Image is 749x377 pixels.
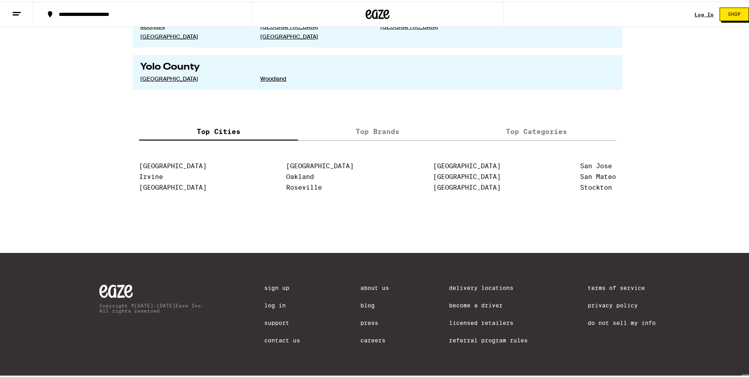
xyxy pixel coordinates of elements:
a: [GEOGRAPHIC_DATA] [140,74,248,81]
a: Irvine [139,171,163,179]
a: Log In [264,301,300,307]
label: Top Brands [298,122,457,139]
a: Do Not Sell My Info [588,318,656,325]
a: Referral Program Rules [449,336,528,342]
span: Shop [728,10,741,15]
a: San Mateo [580,171,616,179]
a: Blog [360,301,389,307]
a: Press [360,318,389,325]
label: Top Cities [139,122,298,139]
a: [GEOGRAPHIC_DATA] [433,182,501,190]
a: [GEOGRAPHIC_DATA] [139,182,207,190]
a: Sign Up [264,283,300,290]
a: Support [264,318,300,325]
a: [GEOGRAPHIC_DATA] [433,161,501,168]
a: San Jose [580,161,612,168]
a: Contact Us [264,336,300,342]
a: About Us [360,283,389,290]
a: Licensed Retailers [449,318,528,325]
a: [GEOGRAPHIC_DATA] [139,161,207,168]
a: Delivery Locations [449,283,528,290]
a: Become a Driver [449,301,528,307]
label: Top Categories [457,122,616,139]
p: Copyright © [DATE]-[DATE] Eaze Inc. All rights reserved. [99,301,204,312]
a: Privacy Policy [588,301,656,307]
a: [GEOGRAPHIC_DATA] [140,31,248,39]
a: Log In [695,10,714,16]
button: Shop [720,6,749,19]
span: Hi. Need any help? [5,6,57,12]
div: tabs [139,122,616,139]
a: [GEOGRAPHIC_DATA] [286,161,354,168]
a: Stockton [580,182,612,190]
a: Terms of Service [588,283,656,290]
a: Careers [360,336,389,342]
a: Oakland [286,171,314,179]
a: [GEOGRAPHIC_DATA] [260,31,368,39]
a: Roseville [286,182,322,190]
h2: Yolo County [140,61,615,70]
a: Woodland [260,74,368,81]
a: [GEOGRAPHIC_DATA] [433,171,501,179]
